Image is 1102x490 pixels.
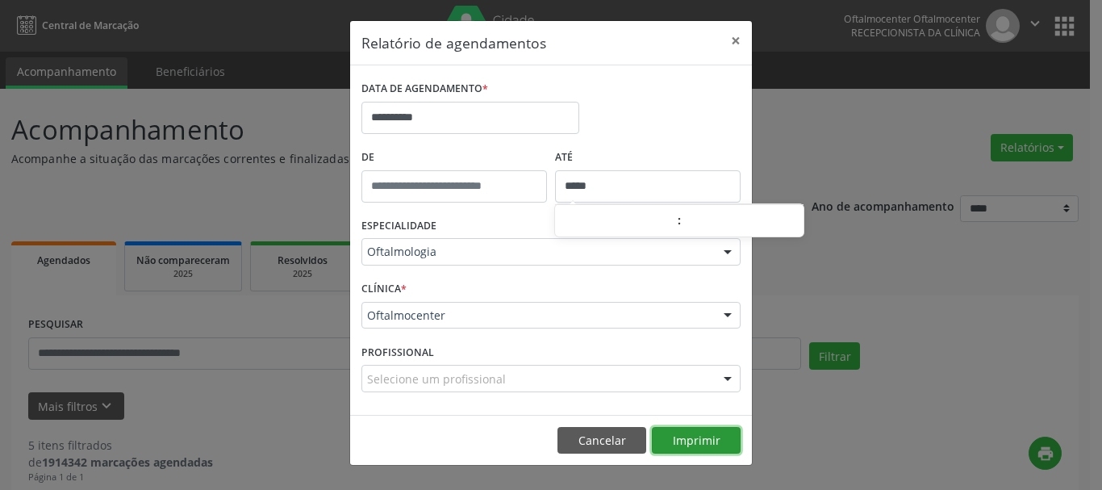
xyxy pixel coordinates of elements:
button: Close [720,21,752,61]
button: Imprimir [652,427,741,454]
input: Hour [555,206,677,238]
span: Oftalmologia [367,244,708,260]
label: DATA DE AGENDAMENTO [361,77,488,102]
input: Minute [682,206,804,238]
label: PROFISSIONAL [361,340,434,365]
label: ATÉ [555,145,741,170]
h5: Relatório de agendamentos [361,32,546,53]
label: ESPECIALIDADE [361,214,436,239]
label: De [361,145,547,170]
span: : [677,204,682,237]
label: CLÍNICA [361,277,407,302]
span: Oftalmocenter [367,308,708,324]
span: Selecione um profissional [367,371,506,387]
button: Cancelar [557,427,646,454]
